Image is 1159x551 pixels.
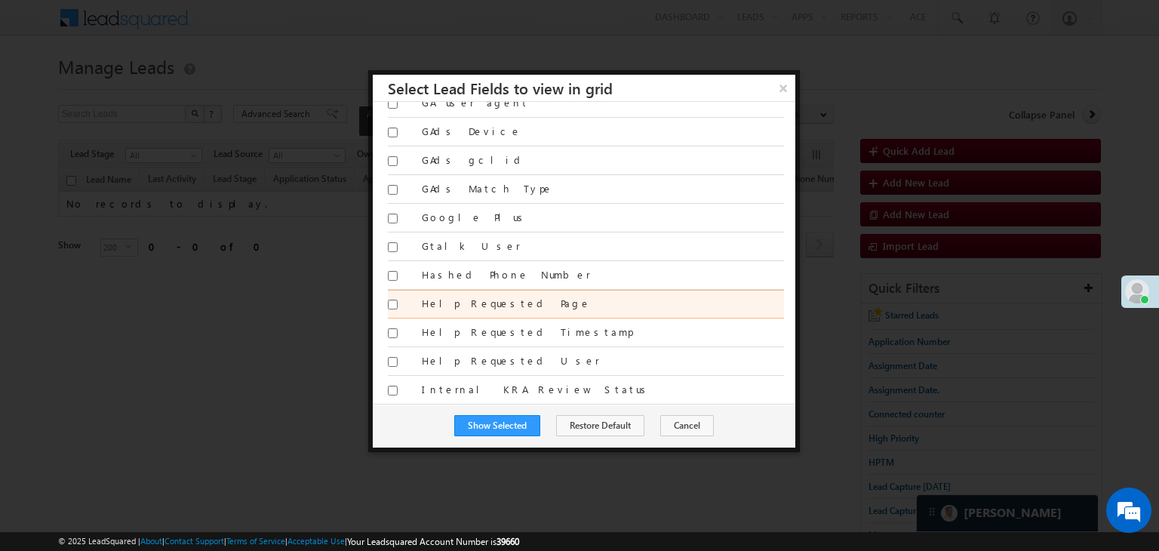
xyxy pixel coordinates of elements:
[164,536,224,546] a: Contact Support
[388,214,398,223] input: Select/Unselect Column
[226,536,285,546] a: Terms of Service
[205,433,274,454] em: Start Chat
[287,536,345,546] a: Acceptable Use
[388,271,398,281] input: Select/Unselect Column
[388,156,398,166] input: Select/Unselect Column
[771,75,795,101] button: ×
[388,386,398,396] input: Select/Unselect Column
[388,128,398,137] input: Select/Unselect Column
[660,415,714,436] button: Cancel
[454,415,540,436] button: Show Selected
[78,79,254,99] div: Chat with us now
[556,415,644,436] button: Restore Default
[58,534,519,549] span: © 2025 LeadSquared | | | | |
[496,536,519,547] span: 39660
[388,328,398,338] input: Select/Unselect Column
[422,182,784,195] label: GAds Match Type
[422,297,784,310] label: Help Requested Page
[140,536,162,546] a: About
[247,8,284,44] div: Minimize live chat window
[388,357,398,367] input: Select/Unselect Column
[422,268,784,282] label: Hashed Phone Number
[422,96,784,109] label: GA user agent
[422,383,784,396] label: Internal KRA Review Status
[388,300,398,309] input: Select/Unselect Column
[26,79,63,99] img: d_60004797649_company_0_60004797649
[422,153,784,167] label: GAds gclid
[422,211,784,224] label: Google Plus
[422,325,784,339] label: Help Requested Timestamp
[422,125,784,138] label: GAds Device
[20,140,275,420] textarea: Type your message and hit 'Enter'
[388,99,398,109] input: Select/Unselect Column
[388,185,398,195] input: Select/Unselect Column
[422,354,784,368] label: Help Requested User
[388,242,398,252] input: Select/Unselect Column
[422,239,784,253] label: Gtalk User
[388,75,795,101] h3: Select Lead Fields to view in grid
[347,536,519,547] span: Your Leadsquared Account Number is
